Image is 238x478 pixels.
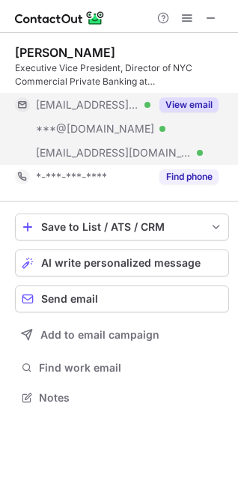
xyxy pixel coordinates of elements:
button: save-profile-one-click [15,214,229,240]
span: AI write personalized message [41,257,201,269]
span: Add to email campaign [40,329,159,341]
span: [EMAIL_ADDRESS][DOMAIN_NAME] [36,98,139,112]
span: Find work email [39,361,223,375]
button: AI write personalized message [15,249,229,276]
button: Reveal Button [159,169,219,184]
button: Send email [15,285,229,312]
button: Add to email campaign [15,321,229,348]
div: [PERSON_NAME] [15,45,115,60]
img: ContactOut v5.3.10 [15,9,105,27]
span: Send email [41,293,98,305]
button: Notes [15,387,229,408]
button: Reveal Button [159,97,219,112]
span: Notes [39,391,223,405]
div: Executive Vice President, Director of NYC Commercial Private Banking at [GEOGRAPHIC_DATA] [15,61,229,88]
span: [EMAIL_ADDRESS][DOMAIN_NAME] [36,146,192,160]
div: Save to List / ATS / CRM [41,221,203,233]
button: Find work email [15,357,229,378]
span: ***@[DOMAIN_NAME] [36,122,154,136]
